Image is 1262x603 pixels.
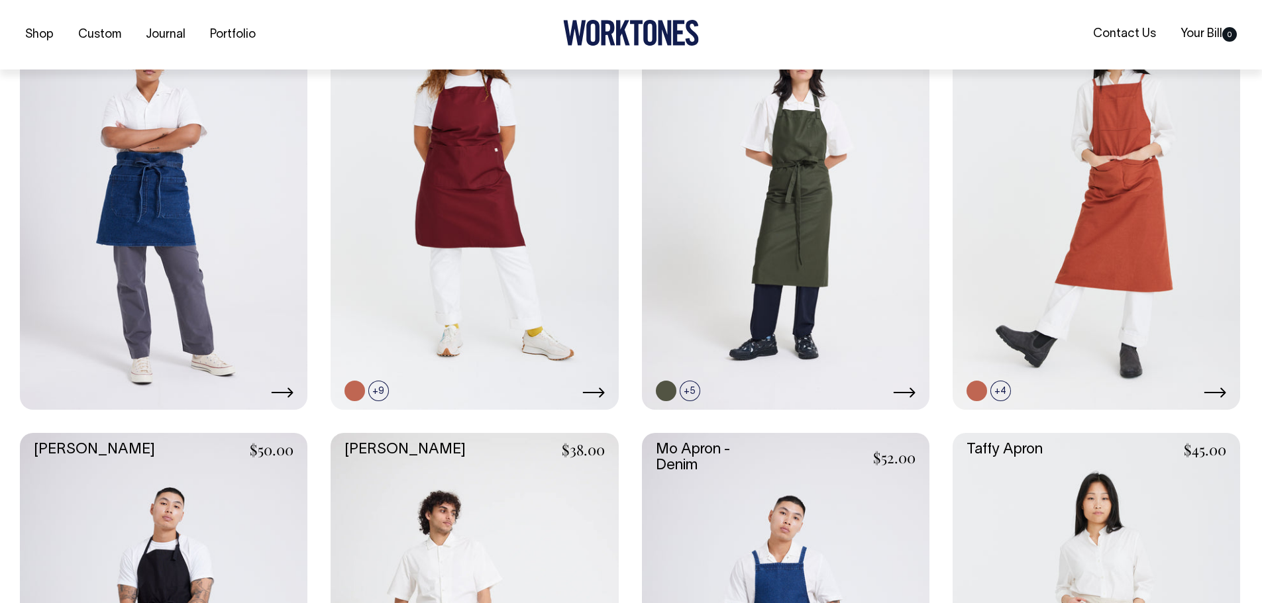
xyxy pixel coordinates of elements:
span: +5 [680,381,700,401]
a: Contact Us [1088,23,1161,45]
span: 0 [1222,27,1237,42]
span: +4 [990,381,1011,401]
a: Journal [140,24,191,46]
span: +9 [368,381,389,401]
a: Your Bill0 [1175,23,1242,45]
a: Portfolio [205,24,261,46]
a: Shop [20,24,59,46]
a: Custom [73,24,127,46]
